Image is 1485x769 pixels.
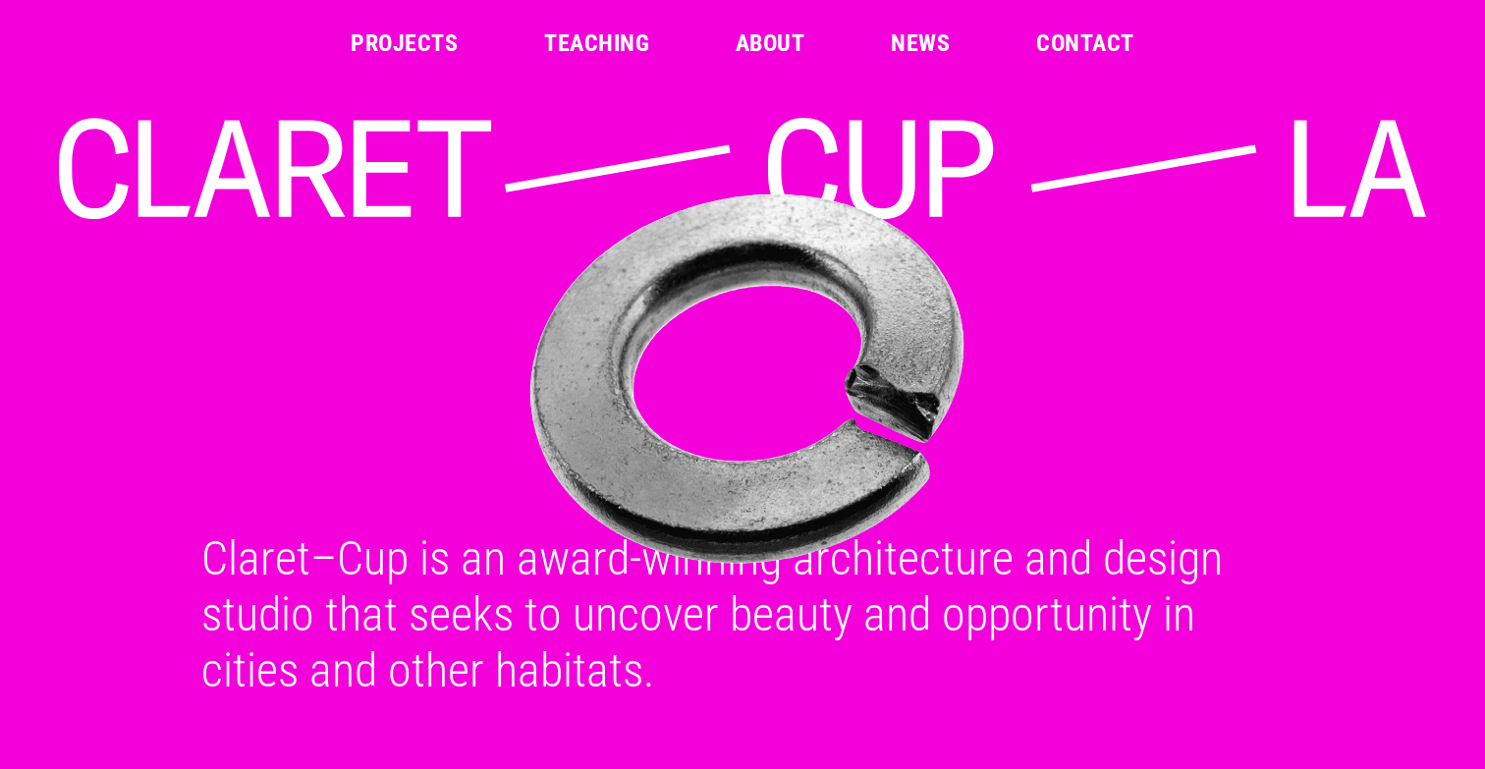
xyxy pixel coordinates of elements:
a: About [736,31,804,55]
a: Contact [1036,31,1133,55]
div: Claret–Cup is an award-winning architecture and design studio that seeks to uncover beauty and op... [178,530,1307,698]
a: Teaching [544,31,649,55]
img: Metal washer [53,185,1436,570]
nav: Main Menu [351,31,1133,55]
a: Projects [351,31,458,55]
a: News [891,31,950,55]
